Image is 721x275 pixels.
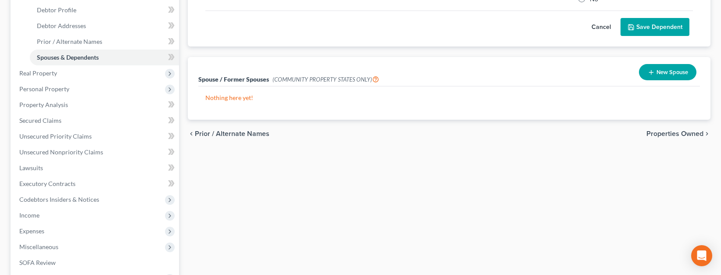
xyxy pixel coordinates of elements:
span: SOFA Review [19,259,56,266]
span: Property Analysis [19,101,68,108]
span: Income [19,211,39,219]
span: Spouses & Dependents [37,54,99,61]
span: Executory Contracts [19,180,75,187]
div: Open Intercom Messenger [691,245,712,266]
a: SOFA Review [12,255,179,271]
span: Miscellaneous [19,243,58,250]
a: Secured Claims [12,113,179,129]
span: Prior / Alternate Names [37,38,102,45]
p: Nothing here yet! [205,93,693,102]
button: Cancel [582,18,621,36]
span: Properties Owned [646,130,703,137]
a: Prior / Alternate Names [30,34,179,50]
span: Prior / Alternate Names [195,130,269,137]
span: Unsecured Priority Claims [19,132,92,140]
a: Unsecured Nonpriority Claims [12,144,179,160]
span: Spouse / Former Spouses [198,75,269,83]
button: Properties Owned chevron_right [646,130,710,137]
a: Lawsuits [12,160,179,176]
a: Debtor Profile [30,2,179,18]
a: Property Analysis [12,97,179,113]
span: Expenses [19,227,44,235]
span: Codebtors Insiders & Notices [19,196,99,203]
i: chevron_right [703,130,710,137]
span: Debtor Addresses [37,22,86,29]
button: Save Dependent [621,18,689,36]
a: Debtor Addresses [30,18,179,34]
a: Spouses & Dependents [30,50,179,65]
span: (COMMUNITY PROPERTY STATES ONLY) [273,76,379,83]
button: chevron_left Prior / Alternate Names [188,130,269,137]
span: Secured Claims [19,117,61,124]
span: Lawsuits [19,164,43,171]
span: Real Property [19,69,57,77]
span: Personal Property [19,85,69,93]
a: Unsecured Priority Claims [12,129,179,144]
span: Unsecured Nonpriority Claims [19,148,103,156]
a: Executory Contracts [12,176,179,192]
span: Debtor Profile [37,6,76,14]
i: chevron_left [188,130,195,137]
button: New Spouse [639,64,696,80]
